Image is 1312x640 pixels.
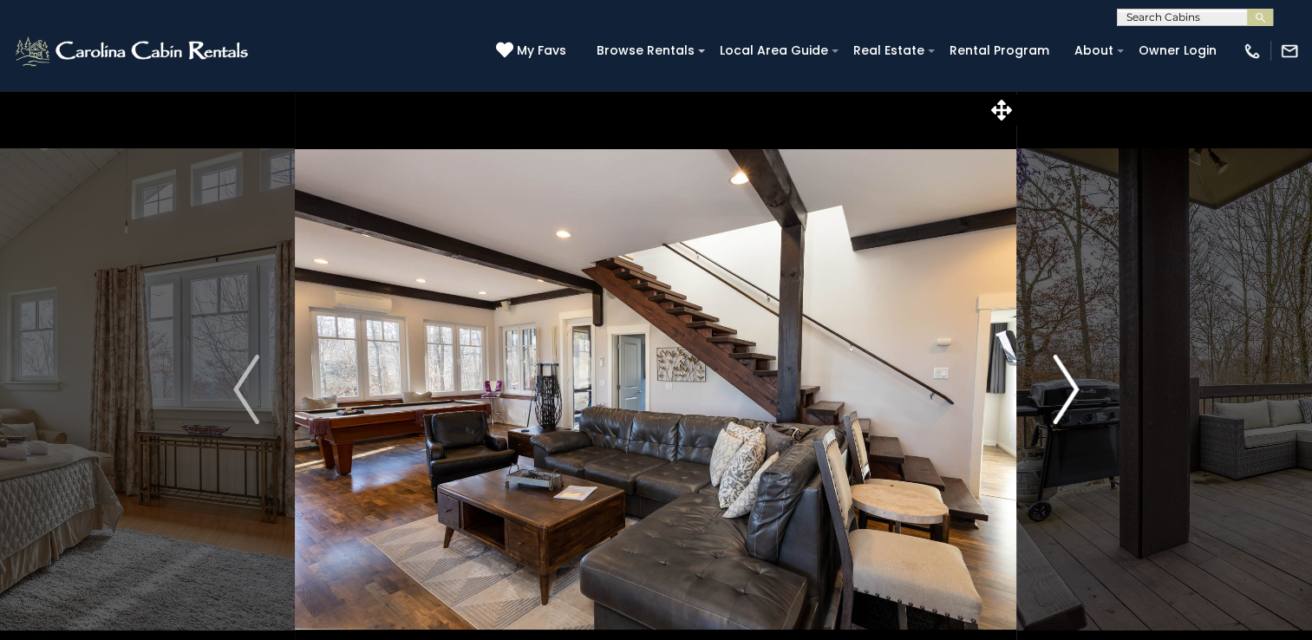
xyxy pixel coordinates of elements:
[1053,355,1079,424] img: arrow
[1280,42,1299,61] img: mail-regular-white.png
[588,37,703,64] a: Browse Rentals
[711,37,837,64] a: Local Area Guide
[1066,37,1122,64] a: About
[233,355,259,424] img: arrow
[845,37,933,64] a: Real Estate
[517,42,566,60] span: My Favs
[496,42,571,61] a: My Favs
[1130,37,1225,64] a: Owner Login
[1243,42,1262,61] img: phone-regular-white.png
[13,34,253,69] img: White-1-2.png
[941,37,1058,64] a: Rental Program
